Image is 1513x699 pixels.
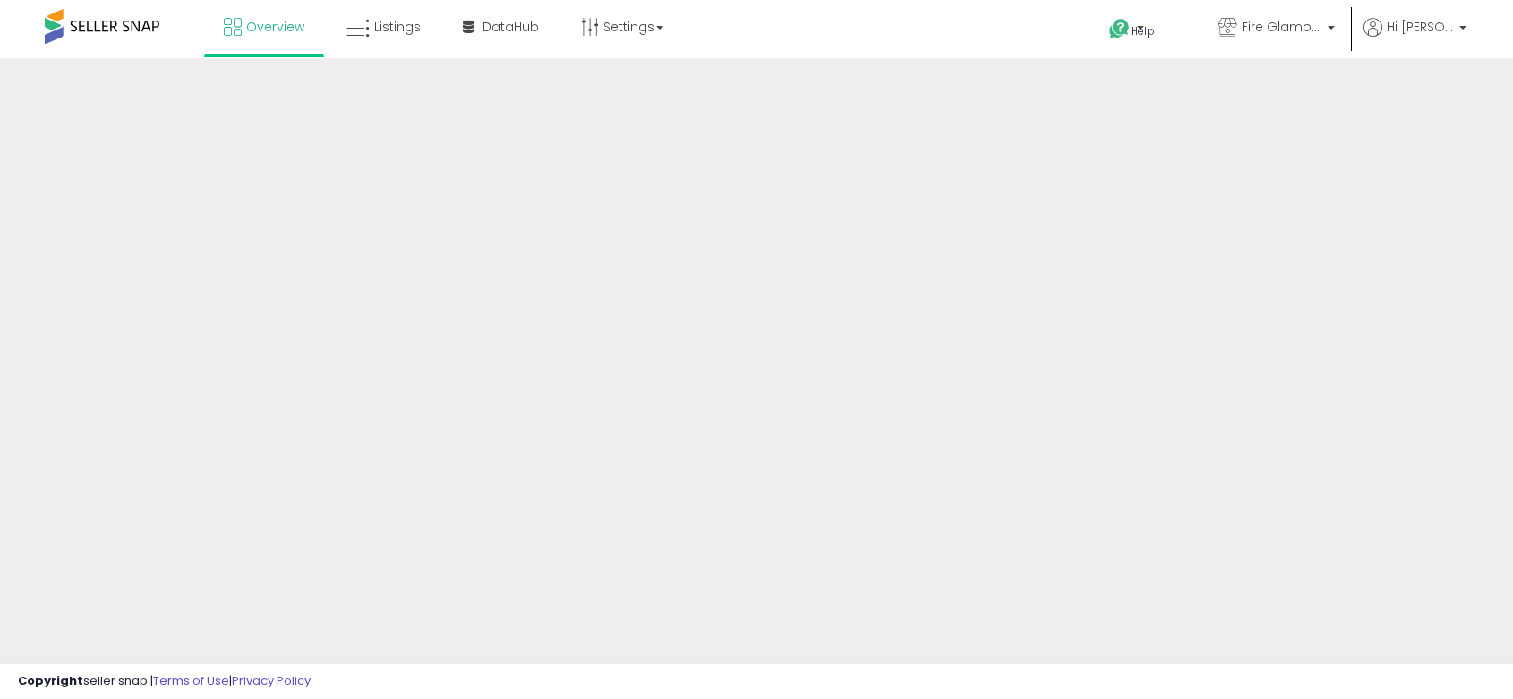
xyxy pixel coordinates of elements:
[1387,18,1454,36] span: Hi [PERSON_NAME]
[18,673,311,690] div: seller snap | |
[1242,18,1322,36] span: Fire Glamour-[GEOGRAPHIC_DATA]
[1108,18,1131,40] i: Get Help
[1095,4,1190,58] a: Help
[246,18,304,36] span: Overview
[1131,23,1155,38] span: Help
[1363,18,1466,58] a: Hi [PERSON_NAME]
[374,18,421,36] span: Listings
[18,672,83,689] strong: Copyright
[483,18,539,36] span: DataHub
[153,672,229,689] a: Terms of Use
[232,672,311,689] a: Privacy Policy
